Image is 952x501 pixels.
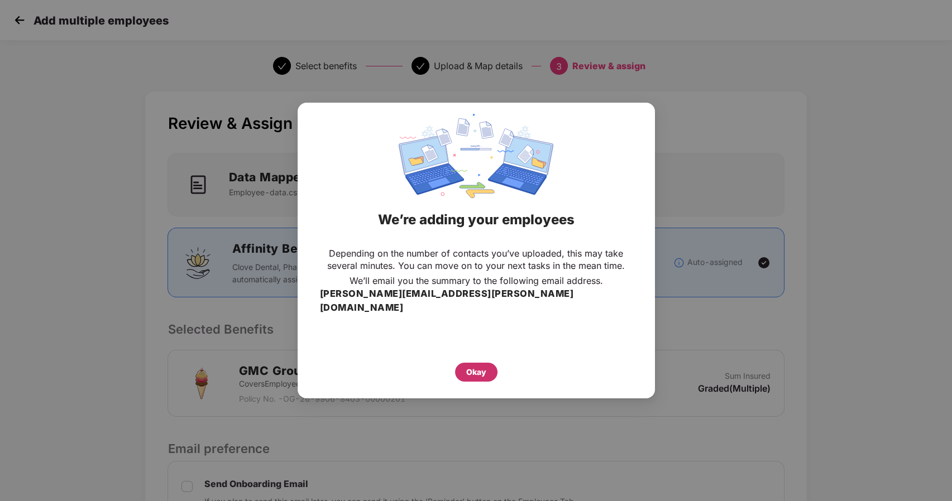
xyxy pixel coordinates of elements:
[312,198,641,242] div: We’re adding your employees
[320,247,633,272] p: Depending on the number of contacts you’ve uploaded, this may take several minutes. You can move ...
[399,114,553,198] img: svg+xml;base64,PHN2ZyBpZD0iRGF0YV9zeW5jaW5nIiB4bWxucz0iaHR0cDovL3d3dy53My5vcmcvMjAwMC9zdmciIHdpZH...
[320,287,633,315] h3: [PERSON_NAME][EMAIL_ADDRESS][PERSON_NAME][DOMAIN_NAME]
[466,366,486,378] div: Okay
[350,274,603,287] p: We’ll email you the summary to the following email address.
